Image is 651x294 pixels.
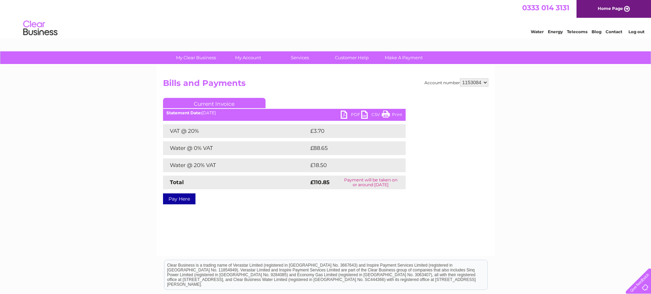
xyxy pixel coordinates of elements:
[166,110,202,115] b: Statement Date:
[163,158,309,172] td: Water @ 20% VAT
[170,179,184,186] strong: Total
[168,51,224,64] a: My Clear Business
[548,29,563,34] a: Energy
[163,124,309,138] td: VAT @ 20%
[23,18,58,39] img: logo.png
[163,111,406,115] div: [DATE]
[628,29,645,34] a: Log out
[376,51,432,64] a: Make A Payment
[531,29,544,34] a: Water
[382,111,402,120] a: Print
[522,3,569,12] a: 0333 014 3131
[310,179,329,186] strong: £110.85
[336,176,405,189] td: Payment will be taken on or around [DATE]
[220,51,276,64] a: My Account
[163,193,195,204] a: Pay Here
[163,78,488,91] h2: Bills and Payments
[424,78,488,87] div: Account number
[309,158,391,172] td: £18.50
[567,29,587,34] a: Telecoms
[361,111,382,120] a: CSV
[324,51,380,64] a: Customer Help
[606,29,622,34] a: Contact
[163,141,309,155] td: Water @ 0% VAT
[272,51,328,64] a: Services
[309,141,392,155] td: £88.65
[592,29,601,34] a: Blog
[164,4,487,33] div: Clear Business is a trading name of Verastar Limited (registered in [GEOGRAPHIC_DATA] No. 3667643...
[163,98,266,108] a: Current Invoice
[341,111,361,120] a: PDF
[309,124,390,138] td: £3.70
